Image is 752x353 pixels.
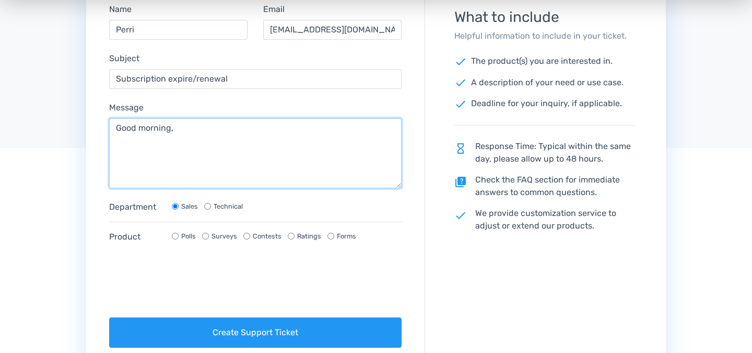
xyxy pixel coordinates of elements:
label: Polls [181,231,196,241]
span: check [454,76,467,89]
label: Ratings [297,231,321,241]
label: Email [263,3,285,16]
label: Forms [337,231,356,241]
p: A description of your need or use case. [454,76,637,89]
label: Contests [253,231,281,241]
h3: What to include [454,9,637,26]
input: Subject... [109,69,402,89]
p: Helpful information to include in your ticket. [454,30,637,42]
label: Name [109,3,132,16]
label: Sales [181,201,198,211]
label: Technical [214,201,243,211]
iframe: reCAPTCHA [109,264,268,305]
label: Product [109,231,161,243]
label: Surveys [211,231,237,241]
p: Check the FAQ section for immediate answers to common questions. [454,174,637,199]
p: We provide customization service to adjust or extend our products. [454,207,637,232]
span: check [454,55,467,68]
label: Message [109,101,144,114]
span: check [454,209,467,222]
label: Department [109,201,161,213]
p: The product(s) you are interested in. [454,55,637,68]
input: Name... [109,20,248,40]
label: Subject [109,52,139,65]
span: quiz [454,176,467,188]
span: check [454,98,467,110]
input: Email... [263,20,402,40]
p: Response Time: Typical within the same day, please allow up to 48 hours. [454,140,637,165]
p: Deadline for your inquiry, if applicable. [454,97,637,110]
span: hourglass_empty [454,142,467,155]
button: Create Support Ticket [109,317,402,348]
